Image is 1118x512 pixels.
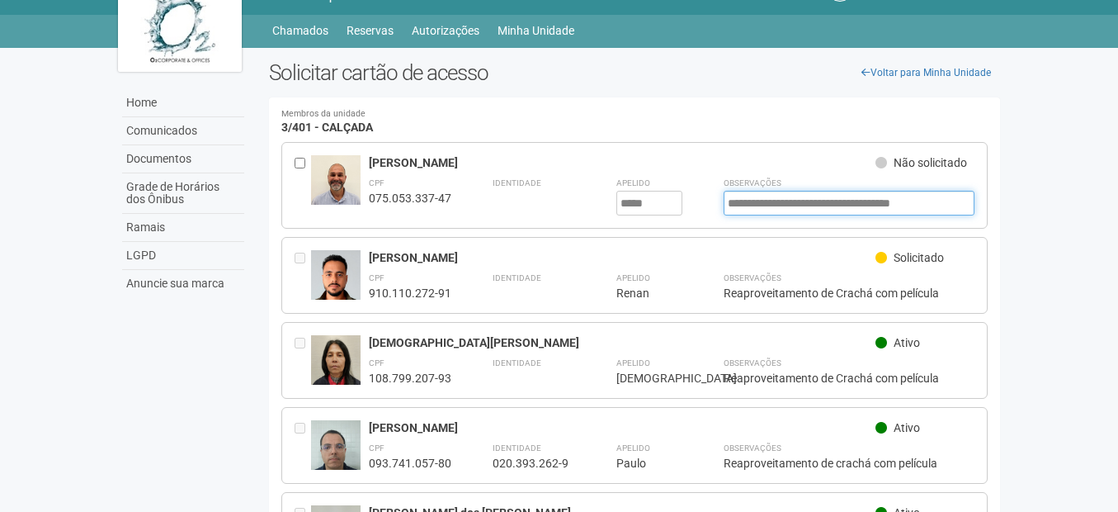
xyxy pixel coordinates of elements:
[369,191,451,206] div: 075.053.337-47
[122,89,244,117] a: Home
[311,420,361,486] img: user.jpg
[724,178,781,187] strong: Observações
[281,110,988,119] small: Membros da unidade
[412,19,479,42] a: Autorizações
[616,286,682,301] div: Renan
[894,336,920,349] span: Ativo
[493,358,541,367] strong: Identidade
[724,358,781,367] strong: Observações
[724,443,781,453] strong: Observações
[369,250,876,265] div: [PERSON_NAME]
[616,456,682,471] div: Paulo
[369,371,451,386] div: 108.799.207-93
[616,443,650,453] strong: Apelido
[369,335,876,350] div: [DEMOGRAPHIC_DATA][PERSON_NAME]
[281,110,988,134] h4: 3/401 - CALÇADA
[724,286,975,301] div: Reaproveitamento de Crachá com película
[369,286,451,301] div: 910.110.272-91
[369,420,876,435] div: [PERSON_NAME]
[724,273,781,282] strong: Observações
[493,178,541,187] strong: Identidade
[369,358,384,367] strong: CPF
[894,251,944,264] span: Solicitado
[122,214,244,242] a: Ramais
[493,273,541,282] strong: Identidade
[295,335,311,386] div: Entre em contato com a Aministração para solicitar o cancelamento ou 2a via
[295,250,311,301] div: Entre em contato com a Aministração para solicitar o cancelamento ou 2a via
[369,443,384,453] strong: CPF
[616,371,682,386] div: [DEMOGRAPHIC_DATA]
[295,420,311,471] div: Entre em contato com a Aministração para solicitar o cancelamento ou 2a via
[724,371,975,386] div: Reaproveitamento de Crachá com película
[369,178,384,187] strong: CPF
[616,178,650,187] strong: Apelido
[724,456,975,471] div: Reaproveitamento de crachá com película
[122,117,244,145] a: Comunicados
[369,456,451,471] div: 093.741.057-80
[493,456,575,471] div: 020.393.262-9
[272,19,328,42] a: Chamados
[311,250,361,315] img: user.jpg
[369,273,384,282] strong: CPF
[122,270,244,297] a: Anuncie sua marca
[311,335,361,424] img: user.jpg
[269,60,1001,85] h2: Solicitar cartão de acesso
[894,421,920,434] span: Ativo
[347,19,394,42] a: Reservas
[311,155,361,216] img: user.jpg
[122,173,244,214] a: Grade de Horários dos Ônibus
[122,145,244,173] a: Documentos
[616,358,650,367] strong: Apelido
[498,19,574,42] a: Minha Unidade
[852,60,1000,85] a: Voltar para Minha Unidade
[122,242,244,270] a: LGPD
[369,155,876,170] div: [PERSON_NAME]
[616,273,650,282] strong: Apelido
[493,443,541,453] strong: Identidade
[894,156,967,169] span: Não solicitado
